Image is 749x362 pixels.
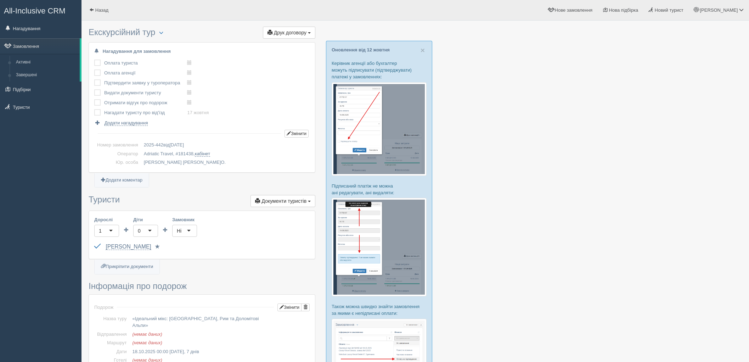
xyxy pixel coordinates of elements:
[94,300,113,314] td: Подорож
[106,244,151,250] a: [PERSON_NAME]
[4,6,66,15] span: All-Inclusive CRM
[133,216,158,223] label: Діти
[94,119,148,126] a: Додати нагадування
[261,198,306,204] span: Документи туристів
[94,216,119,223] label: Дорослі
[141,150,310,158] td: Adriatic Travel, # ,
[94,150,141,158] td: Оператор
[178,151,193,156] span: 181438
[250,195,315,207] button: Документи туристів
[13,69,80,82] a: Завершені
[700,7,738,13] span: [PERSON_NAME]
[172,216,197,223] label: Замовник
[104,98,187,108] td: Отримати відгук про подорож
[187,110,209,115] a: 17 жовтня
[421,46,425,54] span: ×
[0,0,81,20] a: All-Inclusive CRM
[138,227,141,234] div: 0
[104,68,187,78] td: Оплата агенції
[89,195,315,207] h3: Туристи
[332,303,427,317] p: Також можна швидко знайти замовлення за якими є непідписані оплати:
[132,332,162,337] span: (немає даних)
[94,330,129,339] td: Відправлення
[177,227,181,234] div: Ні
[277,303,302,311] button: Змінити
[195,151,210,157] a: кабінет
[95,173,149,188] a: Додати коментар
[105,120,148,126] span: Додати нагадування
[95,7,108,13] span: Назад
[103,49,171,54] b: Нагадування для замовлення
[332,60,427,80] p: Керівник агенції або бухгалтер можуть підписувати (підтверджувати) платежі у замовленнях:
[132,340,162,345] span: (немає даних)
[129,347,310,356] td: 18.10.2025 00:00 [DATE], 7 днів
[104,108,187,118] td: Нагадати туристу про від'їзд
[104,78,187,88] td: Підтвердити заявку у туроператора
[274,30,306,35] span: Друк договору
[89,28,315,39] h3: Екскурсійний тур
[94,339,129,347] td: Маршрут
[555,7,592,13] span: Нове замовлення
[332,198,427,296] img: %D0%BF%D1%96%D0%B4%D1%82%D0%B2%D0%B5%D1%80%D0%B4%D0%B6%D0%B5%D0%BD%D0%BD%D1%8F-%D0%BE%D0%BF%D0%BB...
[104,58,187,68] td: Оплата туриста
[141,158,310,167] td: [PERSON_NAME] [PERSON_NAME]О.
[285,130,309,138] button: Змінити
[94,141,141,150] td: Номер замовлення
[94,314,129,330] td: Назва туру
[141,141,310,150] td: від
[89,282,315,291] h3: Інформація про подорож
[13,56,80,69] a: Активні
[99,227,102,234] div: 1
[421,46,425,54] button: Close
[129,314,310,330] td: «Ідеальний мікс: [GEOGRAPHIC_DATA], Рим та Доломітові Альпи»
[94,158,141,167] td: Юр. особа
[263,27,315,39] button: Друк договору
[655,7,683,13] span: Новий турист
[332,183,427,196] p: Підписаний платіж не можна ані редагувати, ані видаляти:
[332,47,390,52] a: Оновлення від 12 жовтня
[95,260,159,274] a: Прикріпити документи
[609,7,638,13] span: Нова підбірка
[332,82,427,176] img: %D0%BF%D1%96%D0%B4%D1%82%D0%B2%D0%B5%D1%80%D0%B4%D0%B6%D0%B5%D0%BD%D0%BD%D1%8F-%D0%BE%D0%BF%D0%BB...
[169,142,184,147] span: [DATE]
[144,142,163,147] span: 2025-442
[104,88,187,98] td: Видати документи туристу
[94,347,129,356] td: Дати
